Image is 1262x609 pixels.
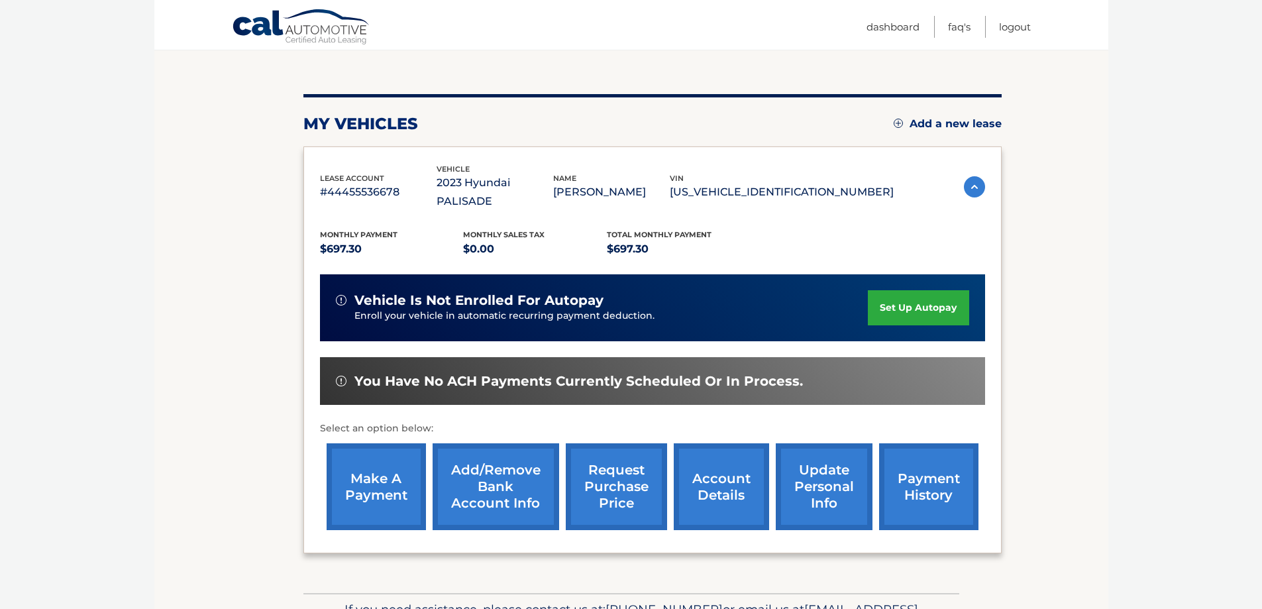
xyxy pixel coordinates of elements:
p: $697.30 [320,240,464,258]
a: make a payment [327,443,426,530]
span: lease account [320,174,384,183]
span: Total Monthly Payment [607,230,711,239]
a: Add/Remove bank account info [433,443,559,530]
a: request purchase price [566,443,667,530]
a: Logout [999,16,1031,38]
a: account details [674,443,769,530]
img: alert-white.svg [336,295,346,305]
span: vin [670,174,684,183]
a: Add a new lease [894,117,1002,131]
p: #44455536678 [320,183,437,201]
h2: my vehicles [303,114,418,134]
p: [PERSON_NAME] [553,183,670,201]
p: Enroll your vehicle in automatic recurring payment deduction. [354,309,868,323]
img: accordion-active.svg [964,176,985,197]
p: [US_VEHICLE_IDENTIFICATION_NUMBER] [670,183,894,201]
p: $0.00 [463,240,607,258]
a: set up autopay [868,290,969,325]
p: $697.30 [607,240,751,258]
p: 2023 Hyundai PALISADE [437,174,553,211]
a: FAQ's [948,16,971,38]
span: You have no ACH payments currently scheduled or in process. [354,373,803,390]
img: alert-white.svg [336,376,346,386]
span: Monthly Payment [320,230,397,239]
span: vehicle [437,164,470,174]
span: Monthly sales Tax [463,230,545,239]
a: Dashboard [867,16,920,38]
a: update personal info [776,443,872,530]
span: vehicle is not enrolled for autopay [354,292,604,309]
a: payment history [879,443,978,530]
p: Select an option below: [320,421,985,437]
span: name [553,174,576,183]
img: add.svg [894,119,903,128]
a: Cal Automotive [232,9,371,47]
